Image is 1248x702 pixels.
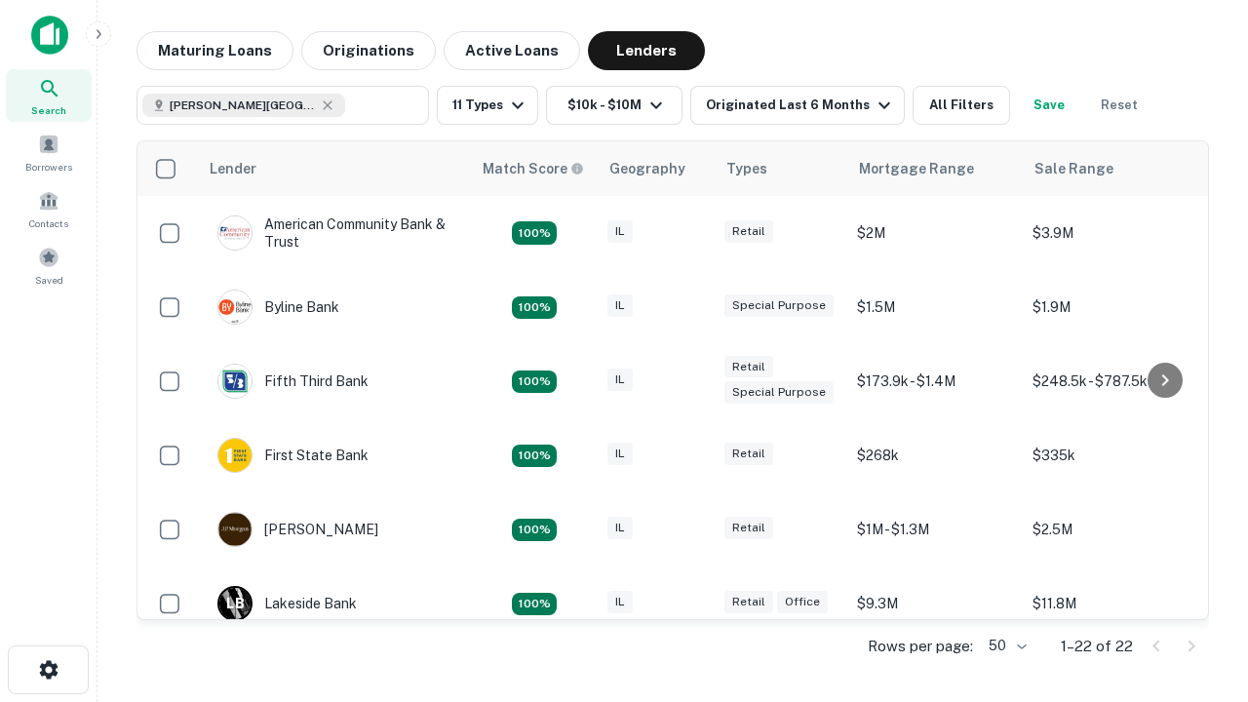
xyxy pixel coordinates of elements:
h6: Match Score [483,158,580,179]
div: Matching Properties: 2, hasApolloMatch: undefined [512,445,557,468]
div: Retail [724,591,773,613]
button: Maturing Loans [136,31,293,70]
div: IL [607,591,633,613]
div: Types [726,157,767,180]
p: Rows per page: [868,635,973,658]
td: $1.9M [1023,270,1198,344]
span: Contacts [29,215,68,231]
div: IL [607,517,633,539]
p: L B [226,594,244,614]
th: Types [715,141,847,196]
div: IL [607,220,633,243]
button: 11 Types [437,86,538,125]
td: $248.5k - $787.5k [1023,344,1198,418]
a: Borrowers [6,126,92,178]
a: Contacts [6,182,92,235]
div: IL [607,294,633,317]
td: $9.3M [847,566,1023,641]
td: $2.5M [1023,492,1198,566]
div: Lakeside Bank [217,586,357,621]
td: $1.5M [847,270,1023,344]
th: Capitalize uses an advanced AI algorithm to match your search with the best lender. The match sco... [471,141,598,196]
td: $335k [1023,418,1198,492]
button: Active Loans [444,31,580,70]
div: Matching Properties: 2, hasApolloMatch: undefined [512,221,557,245]
p: 1–22 of 22 [1061,635,1133,658]
div: Retail [724,220,773,243]
a: Search [6,69,92,122]
button: Originated Last 6 Months [690,86,905,125]
img: capitalize-icon.png [31,16,68,55]
th: Sale Range [1023,141,1198,196]
div: Lender [210,157,256,180]
div: Originated Last 6 Months [706,94,896,117]
iframe: Chat Widget [1150,484,1248,577]
span: [PERSON_NAME][GEOGRAPHIC_DATA], [GEOGRAPHIC_DATA] [170,97,316,114]
div: Byline Bank [217,290,339,325]
span: Search [31,102,66,118]
button: Save your search to get updates of matches that match your search criteria. [1018,86,1080,125]
div: [PERSON_NAME] [217,512,378,547]
img: picture [218,439,252,472]
div: Office [777,591,828,613]
div: Geography [609,157,685,180]
div: Matching Properties: 2, hasApolloMatch: undefined [512,296,557,320]
div: Mortgage Range [859,157,974,180]
div: Retail [724,356,773,378]
button: $10k - $10M [546,86,682,125]
img: picture [218,365,252,398]
span: Borrowers [25,159,72,175]
div: Sale Range [1034,157,1113,180]
div: Retail [724,517,773,539]
div: Fifth Third Bank [217,364,369,399]
div: Matching Properties: 3, hasApolloMatch: undefined [512,593,557,616]
a: Saved [6,239,92,292]
div: Matching Properties: 2, hasApolloMatch: undefined [512,370,557,394]
div: IL [607,369,633,391]
img: picture [218,291,252,324]
td: $268k [847,418,1023,492]
div: Capitalize uses an advanced AI algorithm to match your search with the best lender. The match sco... [483,158,584,179]
img: picture [218,513,252,546]
button: Reset [1088,86,1150,125]
div: IL [607,443,633,465]
div: Special Purpose [724,381,834,404]
td: $3.9M [1023,196,1198,270]
th: Geography [598,141,715,196]
div: American Community Bank & Trust [217,215,451,251]
td: $1M - $1.3M [847,492,1023,566]
div: Matching Properties: 2, hasApolloMatch: undefined [512,519,557,542]
span: Saved [35,272,63,288]
td: $2M [847,196,1023,270]
th: Mortgage Range [847,141,1023,196]
button: Lenders [588,31,705,70]
div: 50 [981,632,1030,660]
button: All Filters [913,86,1010,125]
div: First State Bank [217,438,369,473]
button: Originations [301,31,436,70]
td: $173.9k - $1.4M [847,344,1023,418]
div: Retail [724,443,773,465]
img: picture [218,216,252,250]
td: $11.8M [1023,566,1198,641]
th: Lender [198,141,471,196]
div: Special Purpose [724,294,834,317]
